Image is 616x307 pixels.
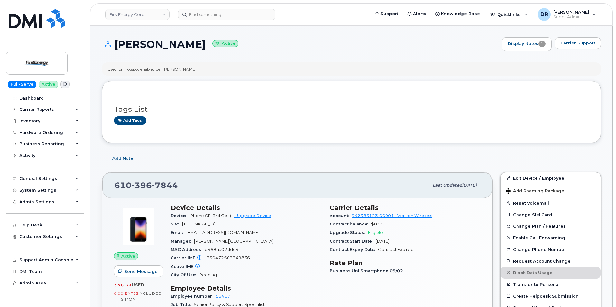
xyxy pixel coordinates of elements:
span: Contract balance [330,222,371,226]
div: Used for: Hotspot enabled per [PERSON_NAME] [108,66,196,72]
span: Senior Policy & Support Specialist [194,302,265,307]
a: + Upgrade Device [234,213,271,218]
span: 396 [132,180,152,190]
button: Add Note [102,153,139,164]
span: 610 [114,180,178,190]
span: $0.00 [371,222,384,226]
span: included this month [114,291,162,302]
button: Enable Call Forwarding [501,232,601,244]
span: Contract Start Date [330,239,376,244]
h3: Device Details [171,204,322,212]
span: 7844 [152,180,178,190]
span: Contract Expiry Date [330,247,378,252]
button: Send Message [114,265,163,277]
h3: Rate Plan [330,259,481,267]
button: Add Roaming Package [501,184,601,197]
span: iPhone SE (3rd Gen) [189,213,231,218]
span: Eligible [368,230,383,235]
button: Carrier Support [555,37,601,49]
button: Change Phone Number [501,244,601,255]
span: [EMAIL_ADDRESS][DOMAIN_NAME] [186,230,259,235]
span: Account [330,213,352,218]
button: Block Data Usage [501,267,601,278]
h3: Employee Details [171,284,322,292]
span: Carrier Support [560,40,595,46]
span: [DATE] [376,239,389,244]
span: 1 [538,41,546,47]
h1: [PERSON_NAME] [102,39,499,50]
span: 0.00 Bytes [114,291,138,296]
span: d468aa02ddc4 [205,247,238,252]
span: Last updated [433,183,462,187]
a: Edit Device / Employee [501,172,601,184]
button: Request Account Change [501,255,601,267]
span: Upgrade Status [330,230,368,235]
span: 3.76 GB [114,283,132,287]
iframe: Messenger Launcher [588,279,611,302]
span: Manager [171,239,194,244]
span: [TECHNICAL_ID] [182,222,215,226]
button: Reset Voicemail [501,197,601,209]
span: Device [171,213,189,218]
span: Email [171,230,186,235]
a: Create Helpdesk Submission [501,290,601,302]
span: Send Message [124,268,158,274]
span: [DATE] [462,183,477,187]
span: Active IMEI [171,264,205,269]
span: Contract Expired [378,247,414,252]
h3: Carrier Details [330,204,481,212]
span: used [132,283,145,287]
h3: Tags List [114,105,589,113]
a: 56417 [216,294,230,299]
span: Job Title [171,302,194,307]
span: Add Roaming Package [506,188,564,195]
span: Reading [199,273,217,277]
span: Business Unl Smartphone 09/02 [330,268,406,273]
span: — [205,264,209,269]
span: MAC Address [171,247,205,252]
a: Add tags [114,116,146,124]
span: Enable Call Forwarding [513,235,565,240]
img: image20231002-3703462-1angbar.jpeg [119,207,158,246]
span: Carrier IMEI [171,255,207,260]
span: Add Note [112,155,133,161]
span: Employee number [171,294,216,299]
span: Change Plan / Features [513,224,566,229]
span: Active [121,253,135,259]
span: [PERSON_NAME][GEOGRAPHIC_DATA] [194,239,274,244]
button: Change Plan / Features [501,220,601,232]
span: City Of Use [171,273,199,277]
small: Active [212,40,238,47]
a: Display Notes1 [502,37,552,51]
button: Change SIM Card [501,209,601,220]
span: 350472503349836 [207,255,250,260]
span: SIM [171,222,182,226]
a: 942385123-00001 - Verizon Wireless [352,213,432,218]
button: Transfer to Personal [501,279,601,290]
